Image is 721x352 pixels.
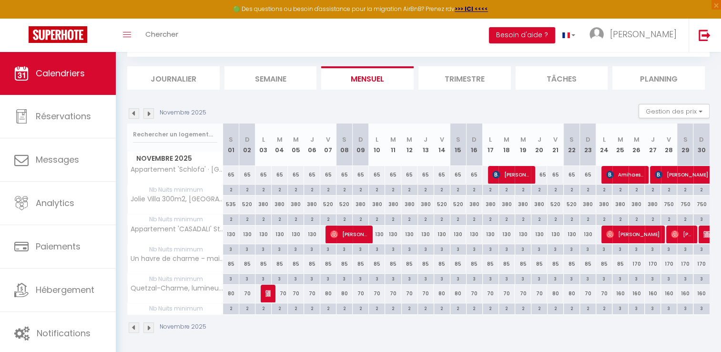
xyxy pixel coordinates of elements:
[272,196,288,213] div: 380
[548,214,563,223] div: 2
[563,226,579,243] div: 130
[36,67,85,79] span: Calendriers
[401,226,417,243] div: 130
[645,124,661,166] th: 27
[693,214,710,223] div: 3
[145,29,178,39] span: Chercher
[239,196,255,213] div: 520
[483,244,498,253] div: 3
[482,124,498,166] th: 17
[434,185,450,194] div: 2
[245,135,250,144] abbr: D
[128,274,223,284] span: Nb Nuits minimum
[255,185,271,194] div: 2
[304,214,320,223] div: 2
[385,196,401,213] div: 380
[629,244,644,253] div: 3
[596,185,612,194] div: 2
[586,135,590,144] abbr: D
[385,255,401,273] div: 85
[492,166,530,184] span: [PERSON_NAME]
[482,226,498,243] div: 130
[677,244,693,253] div: 3
[661,214,677,223] div: 2
[376,135,378,144] abbr: L
[223,226,239,243] div: 130
[385,226,401,243] div: 130
[434,214,450,223] div: 2
[223,214,239,223] div: 2
[596,244,612,253] div: 3
[610,28,677,40] span: [PERSON_NAME]
[418,66,511,90] li: Trimestre
[128,214,223,225] span: Nb Nuits minimum
[498,124,515,166] th: 18
[531,196,547,213] div: 380
[320,274,336,283] div: 3
[223,124,239,166] th: 01
[651,135,655,144] abbr: J
[262,135,265,144] abbr: L
[483,214,498,223] div: 2
[606,225,660,243] span: [PERSON_NAME]
[472,135,477,144] abbr: D
[564,244,579,253] div: 3
[434,244,450,253] div: 3
[440,135,444,144] abbr: V
[385,214,401,223] div: 2
[499,214,515,223] div: 2
[548,244,563,253] div: 3
[645,214,660,223] div: 2
[288,166,304,184] div: 65
[239,214,255,223] div: 2
[434,166,450,184] div: 65
[417,124,434,166] th: 13
[36,284,94,296] span: Hébergement
[466,196,482,213] div: 380
[667,135,671,144] abbr: V
[342,135,346,144] abbr: S
[450,124,466,166] th: 15
[661,196,677,213] div: 750
[128,152,223,166] span: Novembre 2025
[547,166,563,184] div: 65
[320,185,336,194] div: 2
[589,27,604,41] img: ...
[515,214,531,223] div: 2
[129,226,224,233] span: Appartement 'CASADALI' Strasbourg · Appartement [GEOGRAPHIC_DATA], lumineux
[515,124,531,166] th: 19
[336,244,352,253] div: 3
[320,166,336,184] div: 65
[29,26,87,43] img: Super Booking
[133,126,217,143] input: Rechercher un logement...
[304,124,320,166] th: 06
[677,196,693,213] div: 750
[369,226,385,243] div: 130
[677,185,693,194] div: 2
[288,244,304,253] div: 3
[596,196,612,213] div: 380
[288,274,304,283] div: 3
[564,185,579,194] div: 2
[239,166,255,184] div: 65
[596,124,612,166] th: 24
[402,214,417,223] div: 2
[606,166,644,184] span: Amihaesii [PERSON_NAME]
[629,255,645,273] div: 170
[450,255,466,273] div: 85
[358,135,363,144] abbr: D
[547,196,563,213] div: 520
[288,185,304,194] div: 2
[255,274,271,283] div: 3
[272,185,287,194] div: 2
[223,166,239,184] div: 65
[618,135,623,144] abbr: M
[450,196,466,213] div: 520
[304,226,320,243] div: 130
[596,214,612,223] div: 2
[456,135,460,144] abbr: S
[255,214,271,223] div: 2
[310,135,314,144] abbr: J
[564,214,579,223] div: 2
[272,274,287,283] div: 3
